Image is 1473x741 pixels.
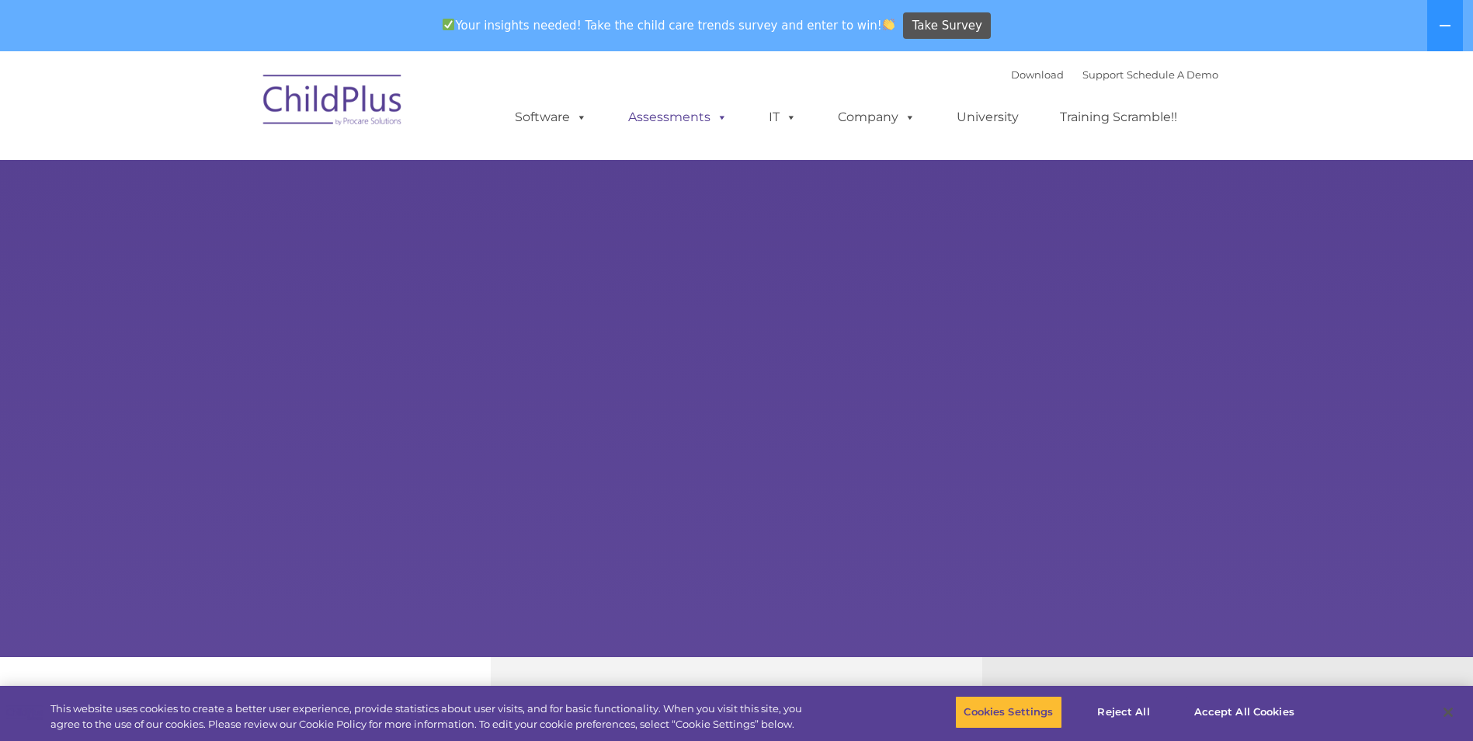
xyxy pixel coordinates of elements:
a: Take Survey [903,12,991,40]
button: Close [1431,695,1465,729]
button: Reject All [1075,696,1172,729]
img: ✅ [443,19,454,30]
a: Support [1082,68,1124,81]
a: Company [822,102,931,133]
a: Schedule A Demo [1127,68,1218,81]
font: | [1011,68,1218,81]
button: Accept All Cookies [1186,696,1303,729]
a: IT [753,102,812,133]
img: ChildPlus by Procare Solutions [255,64,411,141]
a: Software [499,102,603,133]
span: Take Survey [912,12,982,40]
img: 👏 [883,19,895,30]
a: University [941,102,1034,133]
a: Training Scramble!! [1044,102,1193,133]
div: This website uses cookies to create a better user experience, provide statistics about user visit... [50,701,810,732]
a: Download [1011,68,1064,81]
button: Cookies Settings [955,696,1061,729]
span: Your insights needed! Take the child care trends survey and enter to win! [436,10,902,40]
a: Assessments [613,102,743,133]
span: Phone number [216,166,282,178]
span: Last name [216,103,263,114]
